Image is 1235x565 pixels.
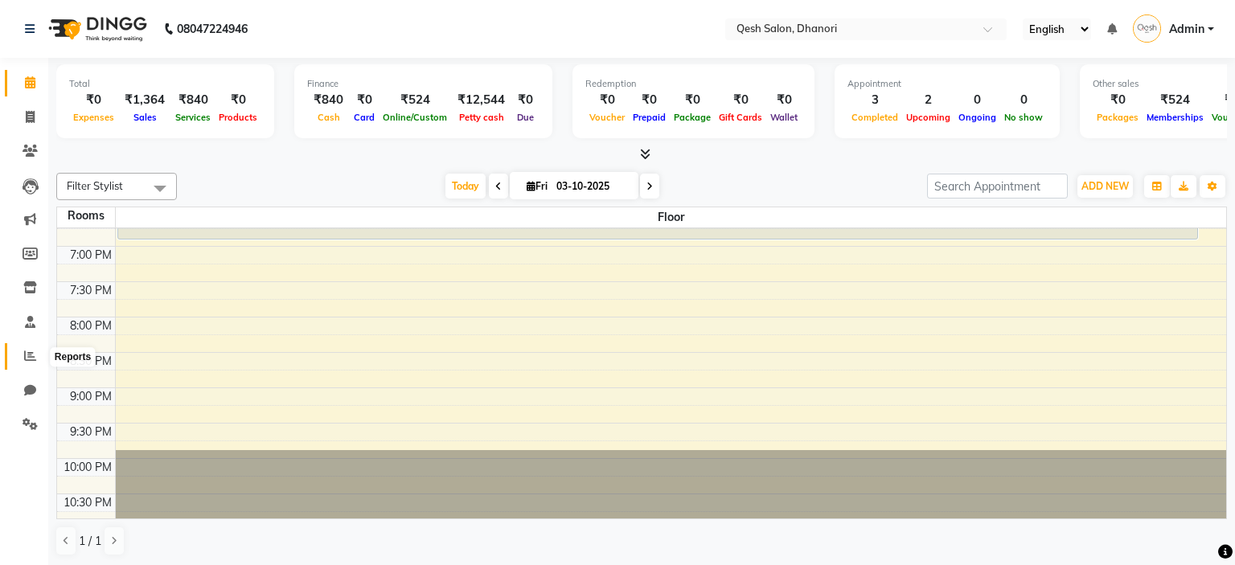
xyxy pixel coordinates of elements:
span: Petty cash [455,112,508,123]
b: 08047224946 [177,6,248,51]
div: ₹840 [171,91,215,109]
div: Rooms [57,207,115,224]
div: 3 [847,91,902,109]
div: ₹524 [1143,91,1208,109]
div: ₹524 [379,91,451,109]
div: ₹0 [766,91,802,109]
div: 7:00 PM [67,247,115,264]
span: Upcoming [902,112,954,123]
div: 10:00 PM [60,459,115,476]
span: ADD NEW [1081,180,1129,192]
span: Memberships [1143,112,1208,123]
div: 9:00 PM [67,388,115,405]
span: Wallet [766,112,802,123]
div: Finance [307,77,540,91]
div: ₹0 [1093,91,1143,109]
div: ₹0 [670,91,715,109]
div: Total [69,77,261,91]
input: 2025-10-03 [552,174,632,199]
span: Cash [314,112,344,123]
span: Floor [116,207,1227,227]
span: Gift Cards [715,112,766,123]
span: Expenses [69,112,118,123]
div: 10:30 PM [60,494,115,511]
div: 8:00 PM [67,317,115,334]
span: Packages [1093,112,1143,123]
div: ₹0 [511,91,540,109]
span: Services [171,112,215,123]
span: Prepaid [629,112,670,123]
div: ₹0 [629,91,670,109]
div: Appointment [847,77,1047,91]
div: Redemption [585,77,802,91]
span: Voucher [585,112,629,123]
div: 0 [1000,91,1047,109]
div: ₹840 [307,91,350,109]
div: ₹0 [715,91,766,109]
div: ₹0 [69,91,118,109]
span: Card [350,112,379,123]
span: Today [445,174,486,199]
button: ADD NEW [1077,175,1133,198]
div: ₹0 [215,91,261,109]
div: ₹12,544 [451,91,511,109]
input: Search Appointment [927,174,1068,199]
span: Completed [847,112,902,123]
img: Admin [1133,14,1161,43]
span: Filter Stylist [67,179,123,192]
span: Due [513,112,538,123]
div: ₹0 [350,91,379,109]
div: 7:30 PM [67,282,115,299]
div: ₹0 [585,91,629,109]
span: Sales [129,112,161,123]
span: Admin [1169,21,1204,38]
span: Online/Custom [379,112,451,123]
div: ₹1,364 [118,91,171,109]
div: 2 [902,91,954,109]
span: No show [1000,112,1047,123]
div: 0 [954,91,1000,109]
span: Ongoing [954,112,1000,123]
span: Fri [523,180,552,192]
div: 9:30 PM [67,424,115,440]
img: logo [41,6,151,51]
div: Reports [51,348,95,367]
span: 1 / 1 [79,533,101,550]
span: Package [670,112,715,123]
span: Products [215,112,261,123]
